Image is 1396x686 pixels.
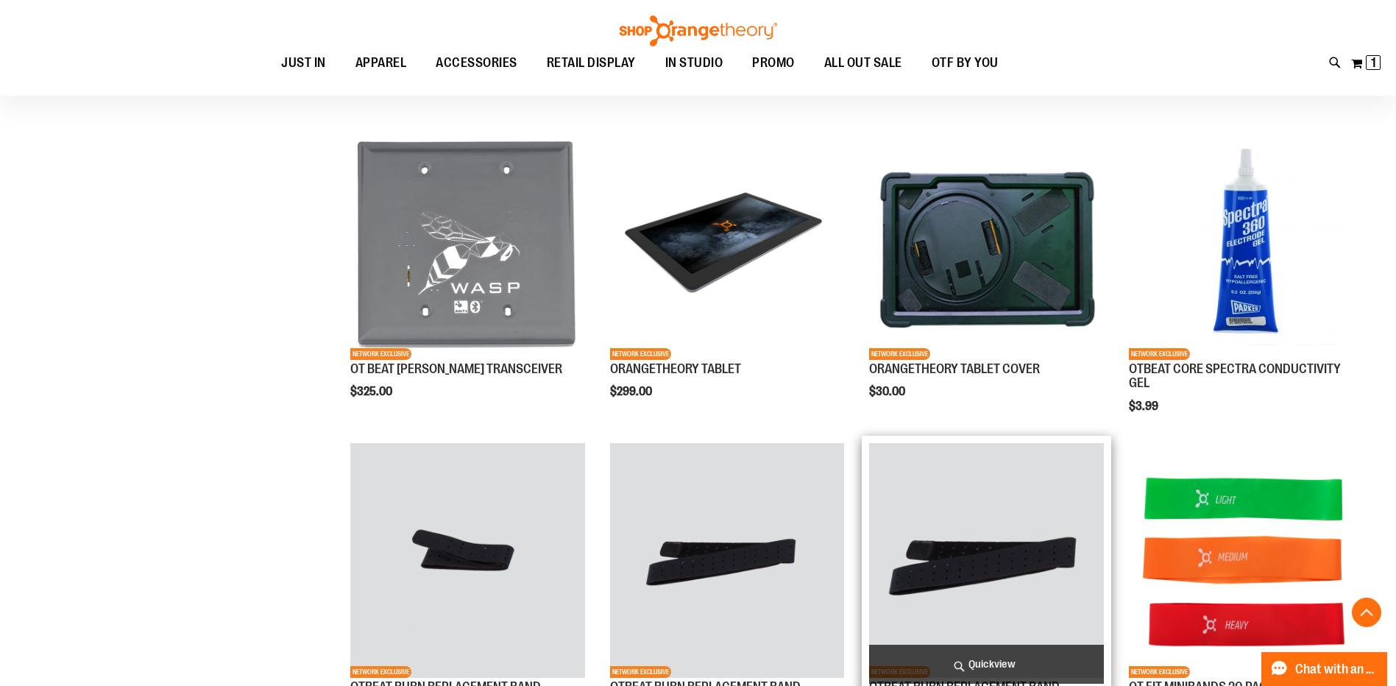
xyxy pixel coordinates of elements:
[547,46,636,79] span: RETAIL DISPLAY
[1129,666,1190,678] span: NETWORK EXCLUSIVE
[617,15,779,46] img: Shop Orangetheory
[610,443,844,679] a: Product image for OTBEAT BURN REPLACEMENT BAND - MEDIUMNETWORK EXCLUSIVE
[869,361,1040,376] a: ORANGETHEORY TABLET COVER
[350,666,411,678] span: NETWORK EXCLUSIVE
[610,666,671,678] span: NETWORK EXCLUSIVE
[869,125,1103,359] img: Product image for ORANGETHEORY TABLET COVER
[869,125,1103,361] a: Product image for ORANGETHEORY TABLET COVERNETWORK EXCLUSIVE
[869,385,907,398] span: $30.00
[350,443,584,677] img: Product image for OTBEAT BURN REPLACEMENT BAND - SMALL
[436,46,517,79] span: ACCESSORIES
[603,118,851,436] div: product
[1122,118,1370,450] div: product
[869,348,930,360] span: NETWORK EXCLUSIVE
[610,361,741,376] a: ORANGETHEORY TABLET
[350,348,411,360] span: NETWORK EXCLUSIVE
[281,46,326,79] span: JUST IN
[350,385,394,398] span: $325.00
[355,46,407,79] span: APPAREL
[1129,125,1363,361] a: OTBEAT CORE SPECTRA CONDUCTIVITY GELNETWORK EXCLUSIVE
[610,385,654,398] span: $299.00
[350,125,584,359] img: Product image for OT BEAT POE TRANSCEIVER
[932,46,999,79] span: OTF BY YOU
[1371,55,1376,70] span: 1
[1129,125,1363,359] img: OTBEAT CORE SPECTRA CONDUCTIVITY GEL
[610,348,671,360] span: NETWORK EXCLUSIVE
[343,118,592,436] div: product
[1295,662,1378,676] span: Chat with an Expert
[610,125,844,361] a: Product image for ORANGETHEORY TABLETNETWORK EXCLUSIVE
[869,443,1103,677] img: Product image for OTBEAT BURN REPLACEMENT BAND - LARGE
[350,125,584,361] a: Product image for OT BEAT POE TRANSCEIVERNETWORK EXCLUSIVE
[869,443,1103,679] a: Product image for OTBEAT BURN REPLACEMENT BAND - LARGENETWORK EXCLUSIVE
[1261,652,1388,686] button: Chat with an Expert
[752,46,795,79] span: PROMO
[610,443,844,677] img: Product image for OTBEAT BURN REPLACEMENT BAND - MEDIUM
[1129,348,1190,360] span: NETWORK EXCLUSIVE
[1352,598,1381,627] button: Back To Top
[824,46,902,79] span: ALL OUT SALE
[1129,443,1363,677] img: Product image for OT FIT MINIBANDS 20 PACKS
[665,46,723,79] span: IN STUDIO
[350,361,562,376] a: OT BEAT [PERSON_NAME] TRANSCEIVER
[350,443,584,679] a: Product image for OTBEAT BURN REPLACEMENT BAND - SMALLNETWORK EXCLUSIVE
[1129,361,1341,391] a: OTBEAT CORE SPECTRA CONDUCTIVITY GEL
[869,645,1103,684] a: Quickview
[862,118,1110,436] div: product
[610,125,844,359] img: Product image for ORANGETHEORY TABLET
[1129,400,1161,413] span: $3.99
[1129,443,1363,679] a: Product image for OT FIT MINIBANDS 20 PACKSNETWORK EXCLUSIVE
